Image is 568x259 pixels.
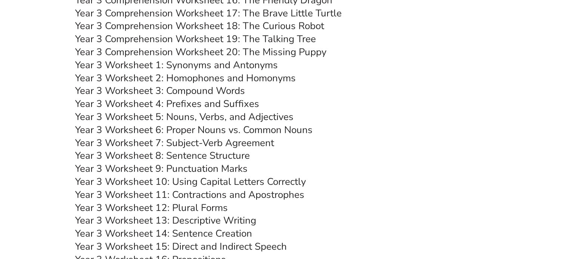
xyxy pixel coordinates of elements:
[75,45,326,59] a: Year 3 Comprehension Worksheet 20: The Missing Puppy
[444,175,568,259] iframe: Chat Widget
[75,123,313,136] a: Year 3 Worksheet 6: Proper Nouns vs. Common Nouns
[75,227,252,240] a: Year 3 Worksheet 14: Sentence Creation
[75,110,294,123] a: Year 3 Worksheet 5: Nouns, Verbs, and Adjectives
[75,214,256,227] a: Year 3 Worksheet 13: Descriptive Writing
[75,7,342,20] a: Year 3 Comprehension Worksheet 17: The Brave Little Turtle
[75,175,306,188] a: Year 3 Worksheet 10: Using Capital Letters Correctly
[444,175,568,259] div: Widget chat
[75,19,324,32] a: Year 3 Comprehension Worksheet 18: The Curious Robot
[75,97,259,110] a: Year 3 Worksheet 4: Prefixes and Suffixes
[75,32,316,45] a: Year 3 Comprehension Worksheet 19: The Talking Tree
[75,188,304,201] a: Year 3 Worksheet 11: Contractions and Apostrophes
[75,240,287,253] a: Year 3 Worksheet 15: Direct and Indirect Speech
[75,136,274,149] a: Year 3 Worksheet 7: Subject-Verb Agreement
[75,72,296,85] a: Year 3 Worksheet 2: Homophones and Homonyms
[75,149,250,162] a: Year 3 Worksheet 8: Sentence Structure
[75,162,248,175] a: Year 3 Worksheet 9: Punctuation Marks
[75,59,278,72] a: Year 3 Worksheet 1: Synonyms and Antonyms
[75,201,228,214] a: Year 3 Worksheet 12: Plural Forms
[75,84,245,97] a: Year 3 Worksheet 3: Compound Words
